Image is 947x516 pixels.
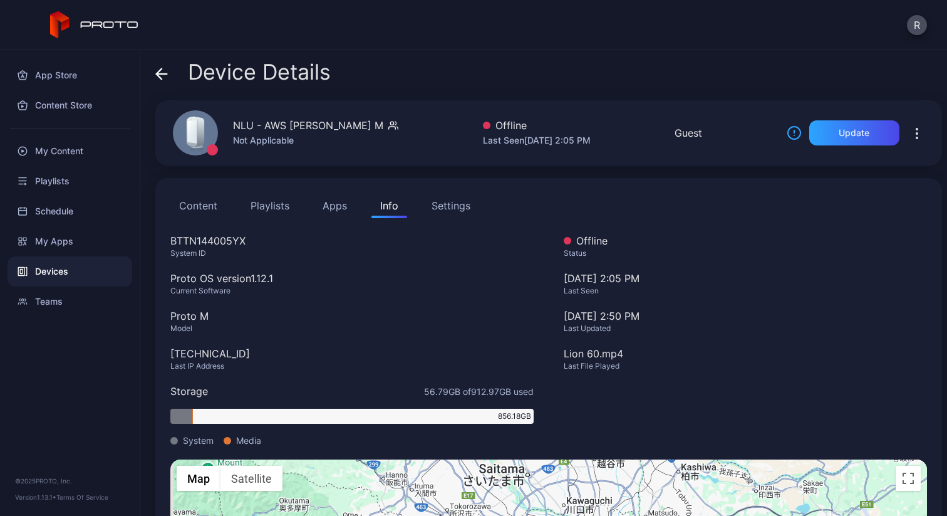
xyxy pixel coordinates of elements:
a: Content Store [8,90,132,120]
span: Media [236,434,261,447]
span: Device Details [188,60,331,84]
div: Status [564,248,927,258]
button: Apps [314,193,356,218]
div: Last File Played [564,361,927,371]
div: Lion 60.mp4 [564,346,927,361]
span: System [183,434,214,447]
a: Devices [8,256,132,287]
div: Last Seen [564,286,927,296]
div: Last Updated [564,324,927,334]
a: App Store [8,60,132,90]
button: Toggle fullscreen view [896,466,921,491]
a: Teams [8,287,132,317]
div: Guest [675,125,702,140]
div: Not Applicable [233,133,398,148]
span: 856.18 GB [498,411,531,422]
div: Current Software [170,286,534,296]
div: Offline [564,233,927,248]
span: 56.79 GB of 912.97 GB used [424,385,534,398]
div: Proto M [170,308,534,324]
div: © 2025 PROTO, Inc. [15,476,125,486]
div: [DATE] 2:05 PM [564,271,927,308]
a: Schedule [8,196,132,226]
button: Content [170,193,226,218]
span: Version 1.13.1 • [15,493,56,501]
button: Settings [423,193,479,218]
a: My Apps [8,226,132,256]
div: Proto OS version 1.12.1 [170,271,534,286]
a: My Content [8,136,132,166]
div: Storage [170,384,208,399]
button: Info [371,193,407,218]
a: Playlists [8,166,132,196]
div: Info [380,198,398,213]
div: BTTN144005YX [170,233,534,248]
button: Show street map [177,466,220,491]
div: Last IP Address [170,361,534,371]
div: NLU - AWS [PERSON_NAME] M [233,118,383,133]
div: System ID [170,248,534,258]
button: Update [809,120,899,145]
button: Playlists [242,193,298,218]
div: Update [839,128,869,138]
button: Show satellite imagery [220,466,282,491]
a: Terms Of Service [56,493,108,501]
button: R [907,15,927,35]
div: [TECHNICAL_ID] [170,346,534,361]
div: Settings [432,198,470,213]
div: Last Seen [DATE] 2:05 PM [483,133,591,148]
div: Model [170,324,534,334]
div: Offline [483,118,591,133]
div: [DATE] 2:50 PM [564,308,927,324]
